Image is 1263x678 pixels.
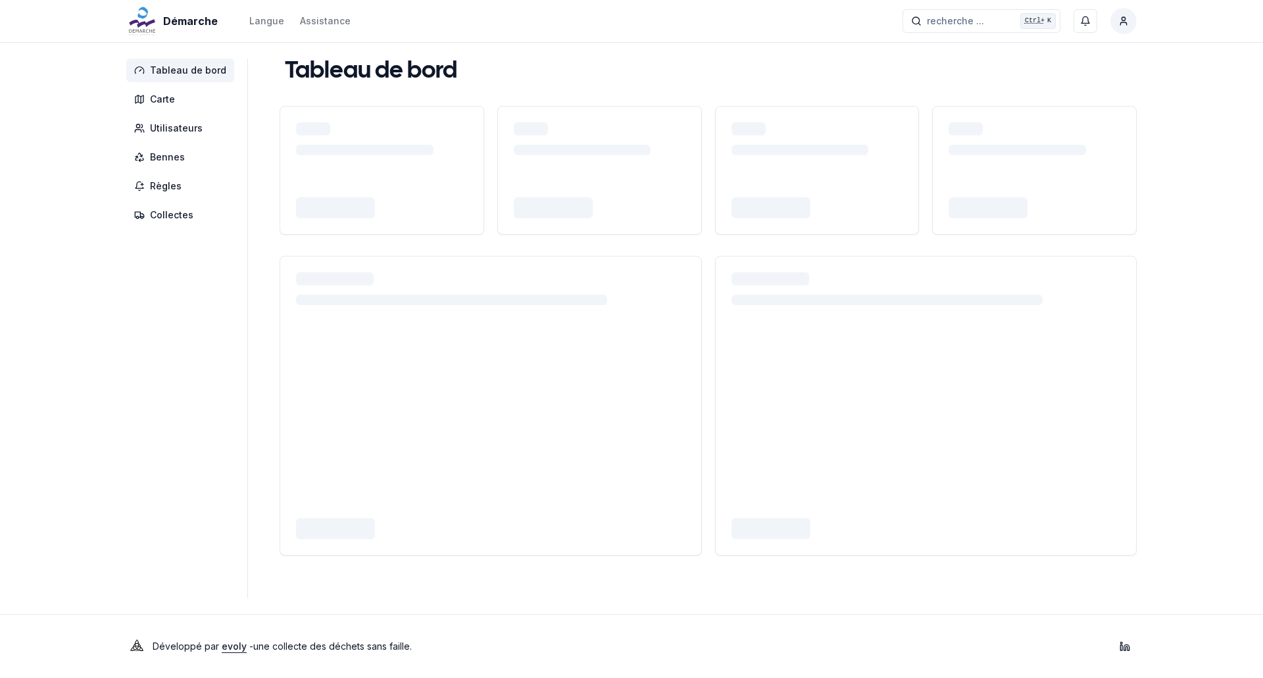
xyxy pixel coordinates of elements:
[150,122,203,135] span: Utilisateurs
[300,13,351,29] a: Assistance
[150,64,226,77] span: Tableau de bord
[150,208,193,222] span: Collectes
[903,9,1060,33] button: recherche ...Ctrl+K
[150,180,182,193] span: Règles
[249,13,284,29] button: Langue
[126,5,158,37] img: Démarche Logo
[222,641,247,652] a: evoly
[126,87,239,111] a: Carte
[249,14,284,28] div: Langue
[126,203,239,227] a: Collectes
[163,13,218,29] span: Démarche
[285,59,457,85] h1: Tableau de bord
[927,14,984,28] span: recherche ...
[150,93,175,106] span: Carte
[126,116,239,140] a: Utilisateurs
[150,151,185,164] span: Bennes
[126,145,239,169] a: Bennes
[126,174,239,198] a: Règles
[153,637,412,656] p: Développé par - une collecte des déchets sans faille .
[126,636,147,657] img: Evoly Logo
[126,13,223,29] a: Démarche
[126,59,239,82] a: Tableau de bord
